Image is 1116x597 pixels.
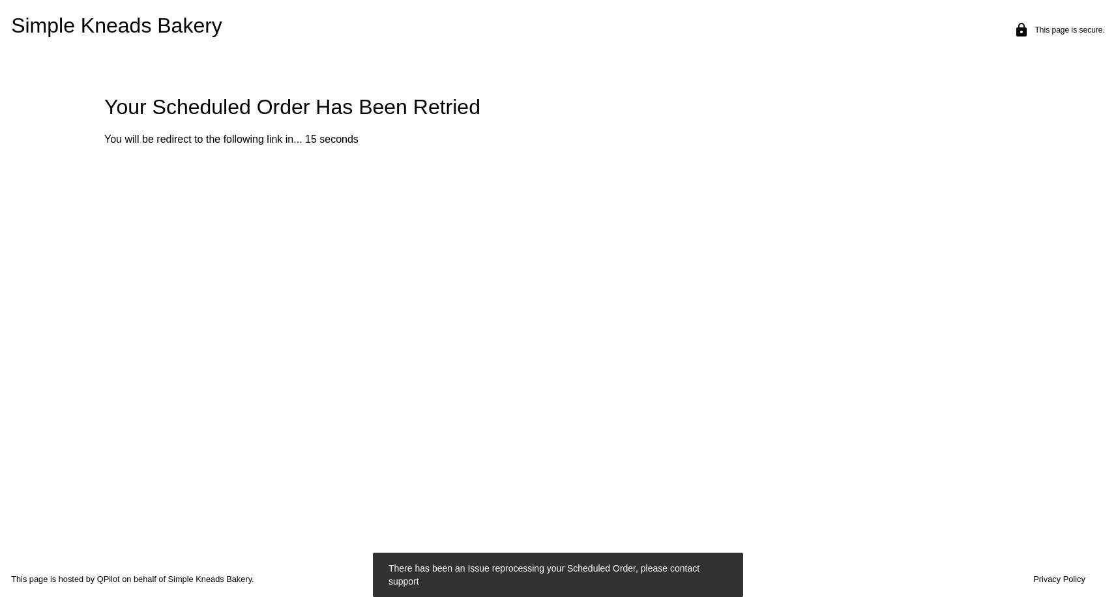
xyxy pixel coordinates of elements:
a: Privacy Policy [1033,574,1085,584]
mat-icon: lock [1014,22,1029,38]
p: This page is secure. [1035,25,1104,35]
h1: Your Scheduled Order Has Been Retried [104,95,1116,119]
h1: Simple Kneads Bakery [11,14,547,46]
p: This page is hosted by QPilot on behalf of Simple Kneads Bakery. [11,574,527,584]
simple-snack-bar: There has been an Issue reprocessing your Scheduled Order, please contact support [389,562,727,588]
p: You will be redirect to the following link in... 15 seconds [104,134,1116,145]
